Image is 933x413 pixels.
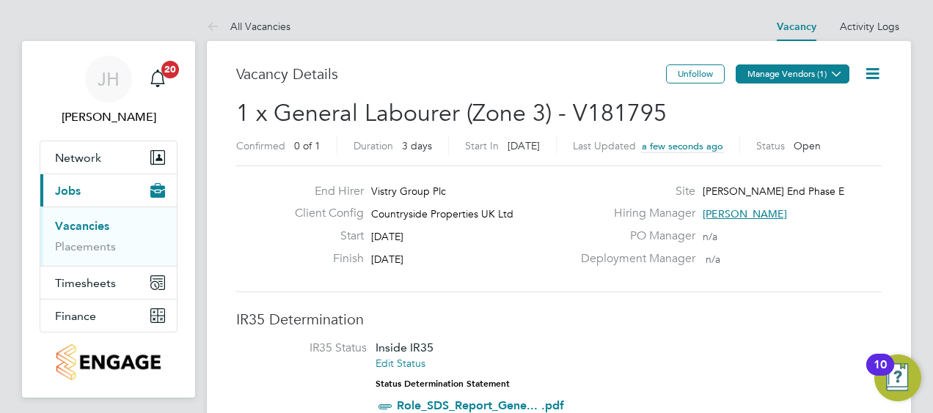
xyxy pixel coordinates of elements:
[874,354,921,401] button: Open Resource Center, 10 new notifications
[55,151,101,165] span: Network
[55,184,81,198] span: Jobs
[55,219,109,233] a: Vacancies
[161,61,179,78] span: 20
[40,299,177,332] button: Finance
[508,139,540,152] span: [DATE]
[143,56,172,103] a: 20
[40,56,178,126] a: JH[PERSON_NAME]
[703,230,717,243] span: n/a
[703,185,844,198] span: [PERSON_NAME] End Phase E
[376,379,510,389] strong: Status Determination Statement
[376,357,425,370] a: Edit Status
[794,139,821,152] span: Open
[55,309,96,323] span: Finance
[573,139,636,152] label: Last Updated
[666,64,725,83] button: Unfollow
[283,206,364,221] label: Client Config
[572,184,695,199] label: Site
[40,108,178,126] span: Jake Harvey
[371,230,403,243] span: [DATE]
[706,253,720,266] span: n/a
[56,344,160,380] img: countryside-properties-logo-retina.png
[236,64,666,83] h3: Vacancy Details
[283,251,364,267] label: Finish
[40,344,178,380] a: Go to home page
[397,398,564,412] a: Role_SDS_Report_Gene... .pdf
[40,174,177,206] button: Jobs
[371,185,446,198] span: Vistry Group Plc
[236,139,285,152] label: Confirmed
[371,207,513,220] span: Countryside Properties UK Ltd
[236,99,667,127] span: 1 x General Labourer (Zone 3) - V181795
[251,341,367,356] label: IR35 Status
[98,70,120,89] span: JH
[283,184,364,199] label: End Hirer
[283,228,364,244] label: Start
[40,267,177,299] button: Timesheets
[55,239,116,253] a: Placements
[40,206,177,266] div: Jobs
[703,207,787,220] span: [PERSON_NAME]
[465,139,499,152] label: Start In
[40,141,177,174] button: Network
[402,139,432,152] span: 3 days
[354,139,393,152] label: Duration
[572,206,695,221] label: Hiring Manager
[376,341,433,354] span: Inside IR35
[207,20,290,33] a: All Vacancies
[874,365,887,384] div: 10
[777,21,816,33] a: Vacancy
[840,20,899,33] a: Activity Logs
[236,310,882,329] h3: IR35 Determination
[572,251,695,267] label: Deployment Manager
[756,139,785,152] label: Status
[642,140,723,152] span: a few seconds ago
[294,139,321,152] span: 0 of 1
[371,253,403,266] span: [DATE]
[55,276,116,290] span: Timesheets
[22,41,195,398] nav: Main navigation
[572,228,695,244] label: PO Manager
[736,64,849,83] button: Manage Vendors (1)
